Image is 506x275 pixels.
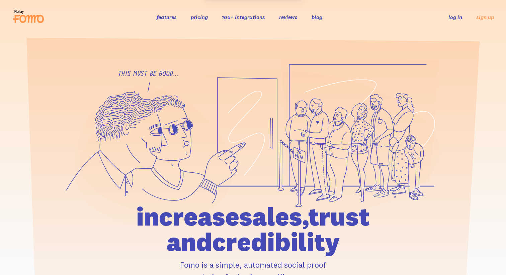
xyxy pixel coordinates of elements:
[476,14,494,21] a: sign up
[448,14,462,20] a: log in
[157,14,177,20] a: features
[279,14,298,20] a: reviews
[312,14,322,20] a: blog
[98,204,408,255] h1: increase sales, trust and credibility
[222,14,265,20] a: 106+ integrations
[191,14,208,20] a: pricing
